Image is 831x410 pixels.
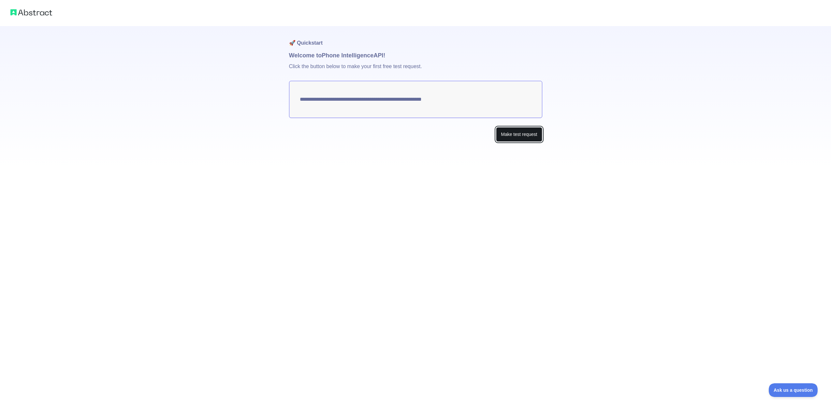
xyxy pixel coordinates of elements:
[289,26,542,51] h1: 🚀 Quickstart
[496,127,542,142] button: Make test request
[289,51,542,60] h1: Welcome to Phone Intelligence API!
[289,60,542,81] p: Click the button below to make your first free test request.
[10,8,52,17] img: Abstract logo
[769,383,818,397] iframe: Toggle Customer Support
